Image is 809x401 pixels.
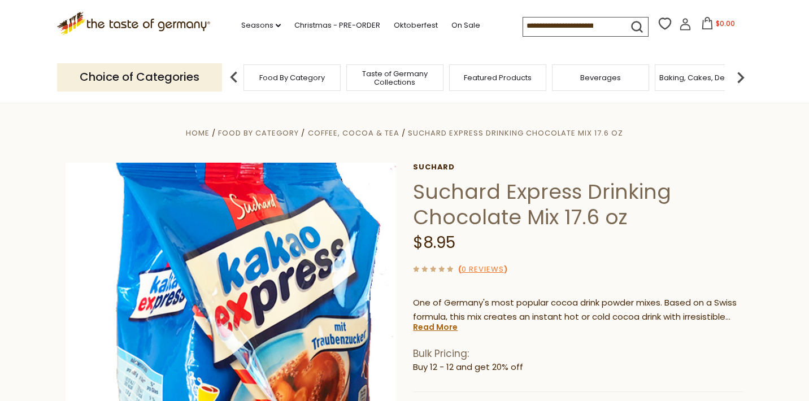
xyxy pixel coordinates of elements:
a: Featured Products [464,73,532,82]
a: Suchard Express Drinking Chocolate Mix 17.6 oz [408,128,623,138]
a: Oktoberfest [394,19,438,32]
a: Suchard [413,163,743,172]
a: Christmas - PRE-ORDER [294,19,380,32]
img: previous arrow [223,66,245,89]
a: Read More [413,321,458,333]
span: $0.00 [716,19,735,28]
a: Taste of Germany Collections [350,69,440,86]
a: Coffee, Cocoa & Tea [308,128,399,138]
a: Food By Category [218,128,299,138]
a: Food By Category [259,73,325,82]
p: One of Germany's most popular cocoa drink powder mixes. Based on a Swiss formula, this mix create... [413,296,743,324]
h1: Suchard Express Drinking Chocolate Mix 17.6 oz [413,179,743,230]
a: Beverages [580,73,621,82]
p: Choice of Categories [57,63,222,91]
span: ( ) [458,264,507,274]
a: 0 Reviews [462,264,504,276]
a: Home [186,128,210,138]
span: $8.95 [413,232,455,254]
a: On Sale [451,19,480,32]
h1: Bulk Pricing: [413,348,743,360]
img: next arrow [729,66,752,89]
li: Buy 12 - 12 and get 20% off [413,360,743,374]
a: Seasons [241,19,281,32]
a: Baking, Cakes, Desserts [659,73,747,82]
button: $0.00 [694,17,742,34]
